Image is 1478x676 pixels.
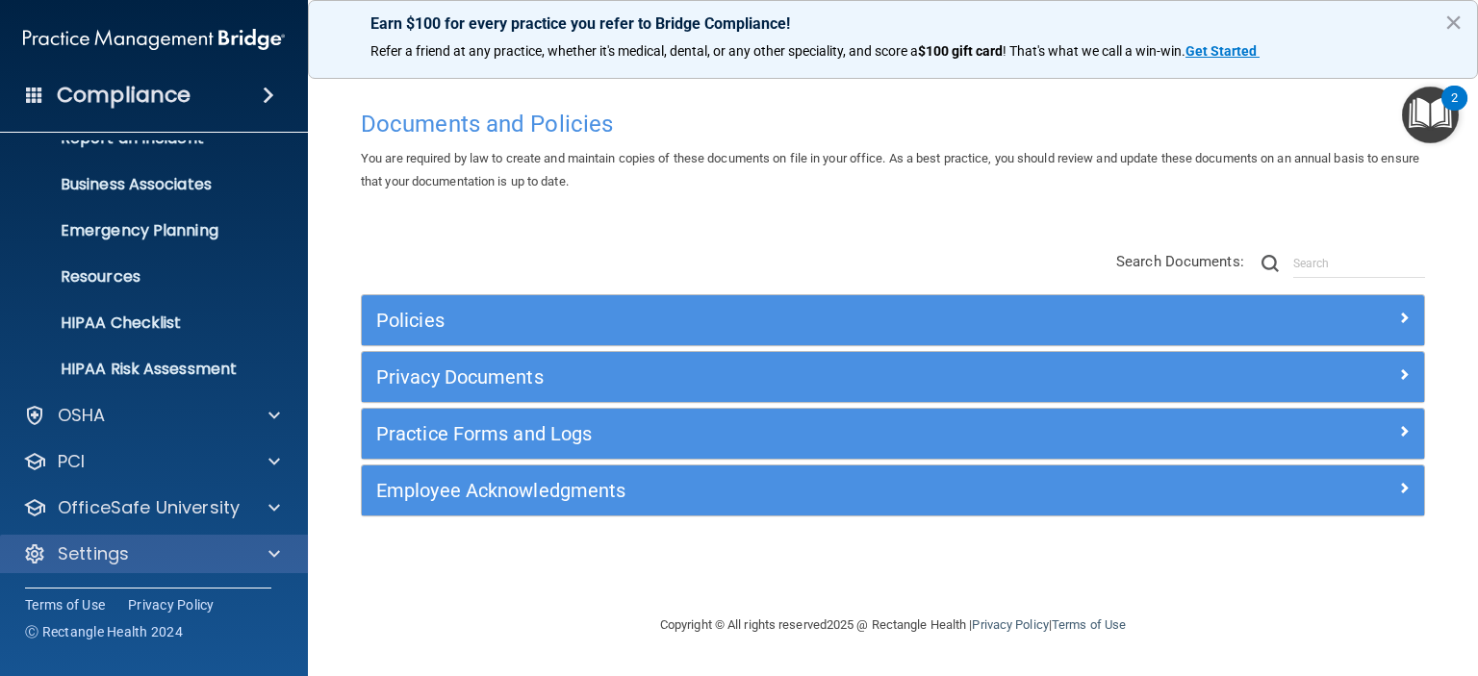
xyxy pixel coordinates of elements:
[1185,43,1257,59] strong: Get Started
[13,129,275,148] p: Report an Incident
[25,595,105,614] a: Terms of Use
[1003,43,1185,59] span: ! That's what we call a win-win.
[25,622,183,641] span: Ⓒ Rectangle Health 2024
[376,480,1144,501] h5: Employee Acknowledgments
[1052,617,1126,632] a: Terms of Use
[1261,255,1279,272] img: ic-search.3b580494.png
[23,450,280,473] a: PCI
[58,496,240,519] p: OfficeSafe University
[13,313,275,333] p: HIPAA Checklist
[918,43,1003,59] strong: $100 gift card
[13,360,275,379] p: HIPAA Risk Assessment
[361,112,1425,137] h4: Documents and Policies
[1402,87,1459,143] button: Open Resource Center, 2 new notifications
[23,542,280,565] a: Settings
[370,43,918,59] span: Refer a friend at any practice, whether it's medical, dental, or any other speciality, and score a
[58,404,106,427] p: OSHA
[376,423,1144,444] h5: Practice Forms and Logs
[376,362,1410,392] a: Privacy Documents
[1293,249,1425,278] input: Search
[57,82,191,109] h4: Compliance
[1444,7,1463,38] button: Close
[13,221,275,240] p: Emergency Planning
[376,366,1144,388] h5: Privacy Documents
[13,175,275,194] p: Business Associates
[972,617,1048,632] a: Privacy Policy
[23,20,285,59] img: PMB logo
[376,418,1410,449] a: Practice Forms and Logs
[370,14,1415,33] p: Earn $100 for every practice you refer to Bridge Compliance!
[1116,253,1244,270] span: Search Documents:
[361,151,1419,188] span: You are required by law to create and maintain copies of these documents on file in your office. ...
[13,267,275,287] p: Resources
[23,496,280,519] a: OfficeSafe University
[1451,98,1458,123] div: 2
[542,594,1244,656] div: Copyright © All rights reserved 2025 @ Rectangle Health | |
[1185,43,1260,59] a: Get Started
[128,595,215,614] a: Privacy Policy
[23,404,280,427] a: OSHA
[376,310,1144,331] h5: Policies
[376,475,1410,506] a: Employee Acknowledgments
[58,450,85,473] p: PCI
[58,542,129,565] p: Settings
[376,305,1410,336] a: Policies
